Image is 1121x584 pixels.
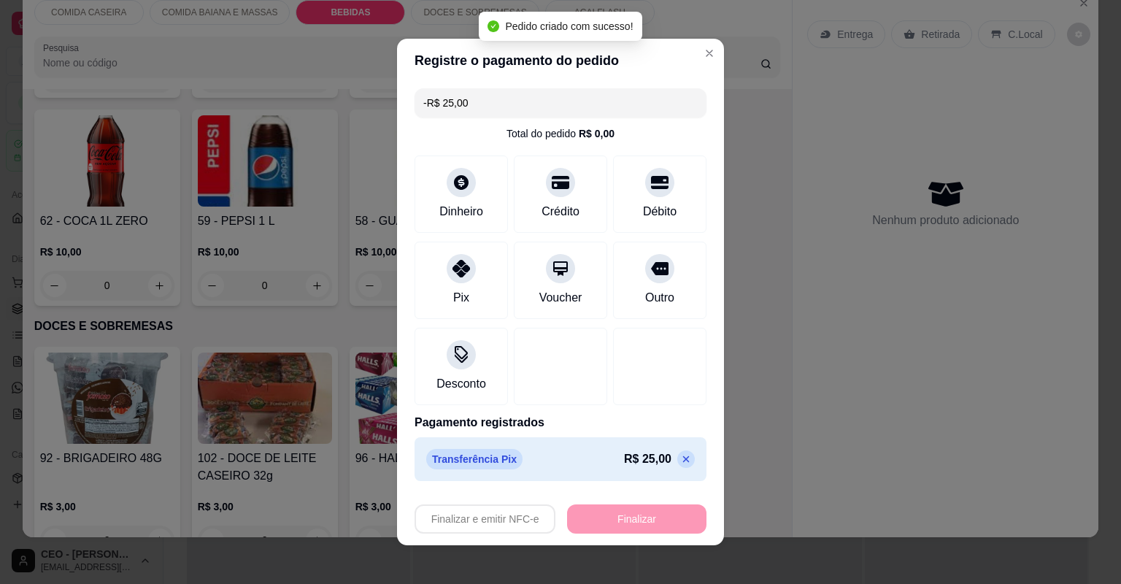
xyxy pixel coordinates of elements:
[698,42,721,65] button: Close
[645,289,674,307] div: Outro
[436,375,486,393] div: Desconto
[423,88,698,118] input: Ex.: hambúrguer de cordeiro
[506,126,615,141] div: Total do pedido
[439,203,483,220] div: Dinheiro
[488,20,499,32] span: check-circle
[539,289,582,307] div: Voucher
[453,289,469,307] div: Pix
[397,39,724,82] header: Registre o pagamento do pedido
[505,20,633,32] span: Pedido criado com sucesso!
[643,203,677,220] div: Débito
[579,126,615,141] div: R$ 0,00
[426,449,523,469] p: Transferência Pix
[542,203,579,220] div: Crédito
[624,450,671,468] p: R$ 25,00
[415,414,706,431] p: Pagamento registrados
